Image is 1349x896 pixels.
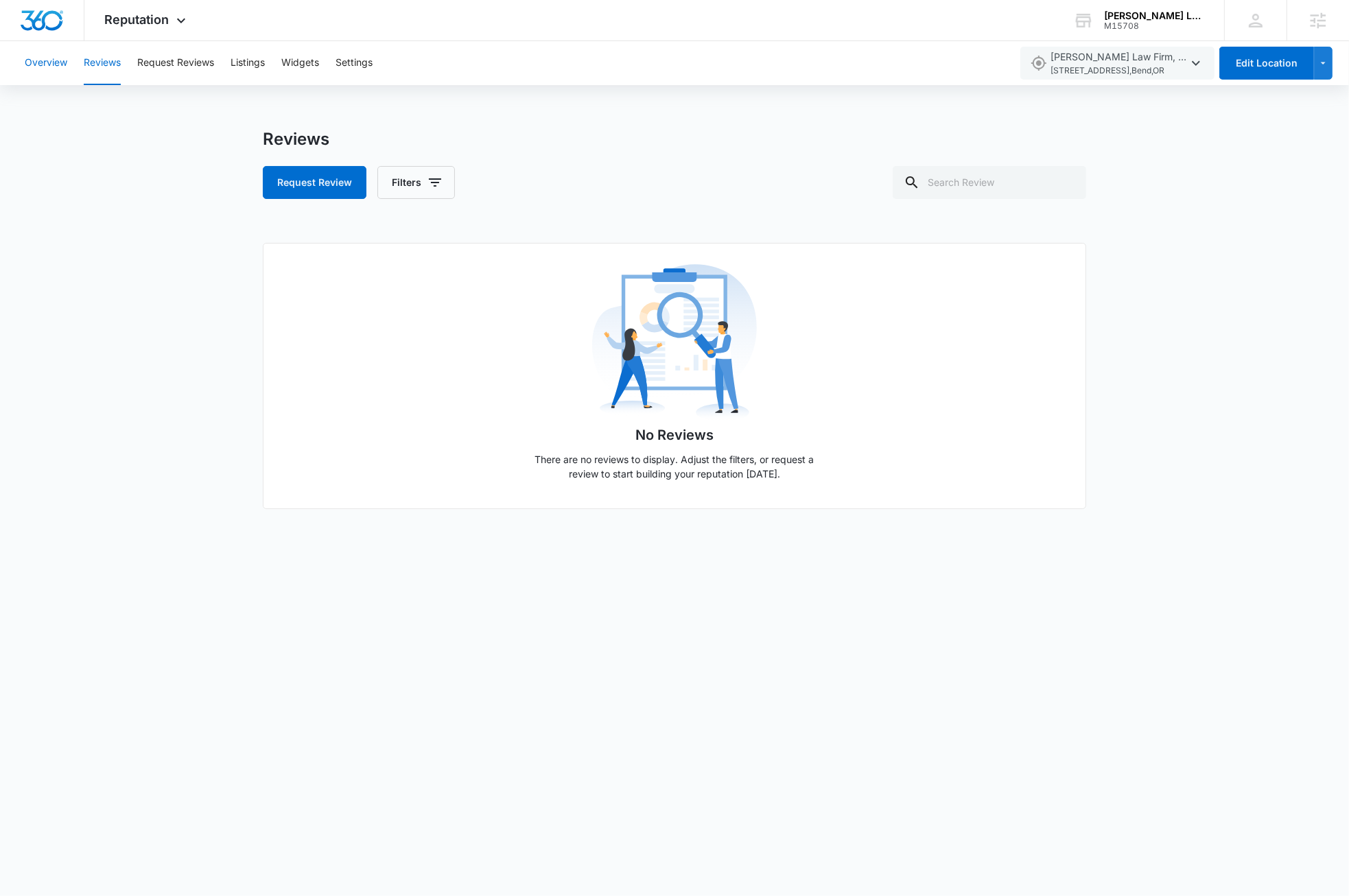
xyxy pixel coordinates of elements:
[137,41,214,85] button: Request Reviews
[1051,64,1188,78] span: [STREET_ADDRESS] , Bend , OR
[84,41,121,85] button: Reviews
[336,41,373,85] button: Settings
[263,129,329,150] h1: Reviews
[1104,10,1204,21] div: account name
[530,452,819,481] p: There are no reviews to display. Adjust the filters, or request a review to start building your r...
[231,41,265,85] button: Listings
[263,166,366,199] button: Request Review
[1104,21,1204,31] div: account id
[893,166,1086,199] input: Search Review
[1219,47,1314,80] button: Edit Location
[1020,47,1215,80] button: [PERSON_NAME] Law Firm, LLC[STREET_ADDRESS],Bend,OR
[635,425,714,445] h1: No Reviews
[1051,49,1188,78] span: [PERSON_NAME] Law Firm, LLC
[281,41,319,85] button: Widgets
[105,12,169,27] span: Reputation
[25,41,67,85] button: Overview
[377,166,455,199] button: Filters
